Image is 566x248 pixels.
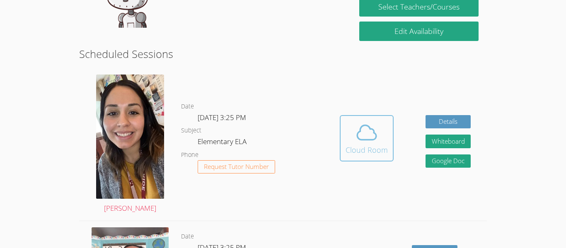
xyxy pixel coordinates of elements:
[204,164,269,170] span: Request Tutor Number
[426,115,471,129] a: Details
[79,46,487,62] h2: Scheduled Sessions
[426,135,471,148] button: Whiteboard
[346,144,388,156] div: Cloud Room
[181,125,201,136] dt: Subject
[426,154,471,168] a: Google Doc
[181,101,194,112] dt: Date
[198,113,246,122] span: [DATE] 3:25 PM
[96,75,164,199] img: avatar.png
[198,136,248,150] dd: Elementary ELA
[181,231,194,242] dt: Date
[198,160,275,174] button: Request Tutor Number
[181,150,198,160] dt: Phone
[96,75,164,214] a: [PERSON_NAME]
[359,22,479,41] a: Edit Availability
[340,115,394,161] button: Cloud Room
